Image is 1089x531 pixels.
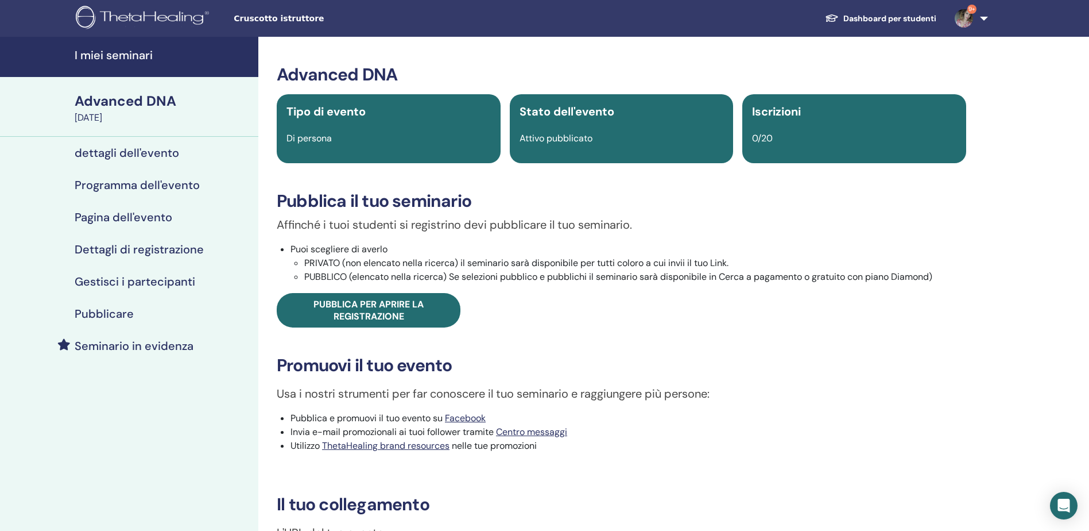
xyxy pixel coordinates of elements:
li: PUBBLICO (elencato nella ricerca) Se selezioni pubblico e pubblichi il seminario sarà disponibile... [304,270,966,284]
h4: dettagli dell'evento [75,146,179,160]
a: ThetaHealing brand resources [322,440,449,452]
li: PRIVATO (non elencato nella ricerca) il seminario sarà disponibile per tutti coloro a cui invii i... [304,256,966,270]
span: Pubblica per aprire la registrazione [313,298,424,322]
img: logo.png [76,6,213,32]
div: Open Intercom Messenger [1050,492,1078,520]
h4: Gestisci i partecipanti [75,275,195,288]
a: Dashboard per studenti [816,8,945,29]
a: Facebook [445,412,486,424]
span: Iscrizioni [752,104,801,119]
li: Invia e-mail promozionali ai tuoi follower tramite [290,425,966,439]
img: default.jpg [955,9,973,28]
h4: I miei seminari [75,48,251,62]
li: Puoi scegliere di averlo [290,243,966,284]
span: Di persona [286,132,332,144]
h4: Pagina dell'evento [75,210,172,224]
a: Advanced DNA[DATE] [68,91,258,125]
li: Pubblica e promuovi il tuo evento su [290,411,966,425]
h3: Advanced DNA [277,64,966,85]
div: [DATE] [75,111,251,125]
li: Utilizzo nelle tue promozioni [290,439,966,453]
span: Stato dell'evento [520,104,614,119]
h4: Programma dell'evento [75,178,200,192]
a: Centro messaggi [496,426,567,438]
div: Advanced DNA [75,91,251,111]
h4: Seminario in evidenza [75,339,193,353]
h4: Pubblicare [75,307,134,321]
span: 0/20 [752,132,773,144]
span: Cruscotto istruttore [234,13,406,25]
span: 9+ [967,5,976,14]
img: graduation-cap-white.svg [825,13,839,23]
h3: Promuovi il tuo evento [277,355,966,376]
h3: Pubblica il tuo seminario [277,191,966,211]
h3: Il tuo collegamento [277,494,966,515]
a: Pubblica per aprire la registrazione [277,293,460,328]
span: Tipo di evento [286,104,366,119]
p: Usa i nostri strumenti per far conoscere il tuo seminario e raggiungere più persone: [277,385,966,402]
span: Attivo pubblicato [520,132,592,144]
p: Affinché i tuoi studenti si registrino devi pubblicare il tuo seminario. [277,216,966,233]
h4: Dettagli di registrazione [75,243,204,256]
